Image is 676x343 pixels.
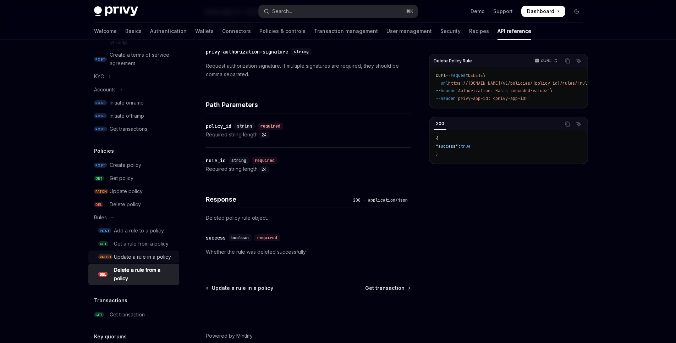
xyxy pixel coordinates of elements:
[448,80,600,86] span: https://[DOMAIN_NAME]/v1/policies/{policy_id}/rules/{rule_id}
[258,123,283,130] div: required
[206,62,411,79] p: Request authorization signature. If multiple signatures are required, they should be comma separa...
[222,23,251,40] a: Connectors
[206,214,411,222] p: Deleted policy rule object.
[483,73,485,78] span: \
[574,56,583,66] button: Ask AI
[114,253,171,261] div: Update a rule in a policy
[110,99,144,107] div: Initiate onramp
[88,70,179,83] button: Toggle KYC section
[206,157,226,164] div: rule_id
[574,119,583,129] button: Ask AI
[94,113,107,119] span: POST
[114,226,164,235] div: Add a rule to a policy
[206,100,411,109] h4: Path Parameters
[98,254,112,260] span: PATCH
[231,158,246,163] span: string
[231,235,249,241] span: boolean
[206,248,411,256] p: Whether the rule was deleted successfully.
[254,234,280,241] div: required
[94,176,104,181] span: GET
[259,5,418,18] button: Open search
[436,136,438,141] span: {
[125,23,142,40] a: Basics
[259,131,269,139] code: 24
[88,123,179,135] a: POSTGet transactions
[150,23,187,40] a: Authentication
[541,58,552,63] p: cURL
[365,285,405,292] span: Get transaction
[471,8,485,15] a: Demo
[94,147,114,155] h5: Policies
[259,166,269,173] code: 24
[88,159,179,171] a: POSTCreate policy
[110,125,147,133] div: Get transactions
[110,112,144,120] div: Initiate offramp
[468,73,483,78] span: DELETE
[294,49,309,55] span: string
[571,6,582,17] button: Toggle dark mode
[521,6,565,17] a: Dashboard
[206,48,288,55] div: privy-authorization-signature
[206,332,253,339] a: Powered by Mintlify
[88,109,179,122] a: POSTInitiate offramp
[436,151,438,157] span: }
[88,172,179,185] a: GETGet policy
[94,202,103,207] span: DEL
[98,272,108,277] span: DEL
[88,198,179,211] a: DELDelete policy
[88,224,179,237] a: POSTAdd a rule to a policy
[314,23,378,40] a: Transaction management
[94,163,107,168] span: POST
[206,123,231,130] div: policy_id
[94,296,127,305] h5: Transactions
[461,144,471,149] span: true
[94,213,107,222] div: Rules
[88,96,179,109] a: POSTInitiate onramp
[88,237,179,250] a: GETGet a rule from a policy
[98,241,108,247] span: GET
[94,6,138,16] img: dark logo
[456,96,530,101] span: 'privy-app-id: <privy-app-id>'
[110,310,145,319] div: Get transaction
[94,23,117,40] a: Welcome
[110,51,175,68] div: Create a terms of service agreement
[94,189,108,194] span: PATCH
[436,144,458,149] span: "success"
[110,187,143,196] div: Update policy
[88,251,179,263] a: PATCHUpdate a rule in a policy
[531,55,561,67] button: cURL
[88,49,179,70] a: POSTCreate a terms of service agreement
[434,119,446,128] div: 200
[94,72,104,81] div: KYC
[88,308,179,321] a: GETGet transaction
[259,23,306,40] a: Policies & controls
[114,266,175,283] div: Delete a rule from a policy
[469,23,489,40] a: Recipes
[440,23,461,40] a: Security
[237,123,252,129] span: string
[114,240,169,248] div: Get a rule from a policy
[212,285,273,292] span: Update a rule in a policy
[206,130,411,139] div: Required string length:
[350,197,411,204] div: 200 - application/json
[94,126,107,132] span: POST
[94,100,107,106] span: POST
[550,88,553,94] span: \
[458,144,461,149] span: :
[493,8,513,15] a: Support
[436,96,456,101] span: --header
[456,88,550,94] span: 'Authorization: Basic <encoded-value>'
[436,80,448,86] span: --url
[207,285,273,292] a: Update a rule in a policy
[386,23,432,40] a: User management
[206,195,350,204] h4: Response
[527,8,554,15] span: Dashboard
[272,7,292,16] div: Search...
[563,56,572,66] button: Copy the contents from the code block
[110,200,141,209] div: Delete policy
[434,58,472,64] span: Delete Policy Rule
[365,285,410,292] a: Get transaction
[110,174,133,182] div: Get policy
[94,57,107,62] span: POST
[206,234,226,241] div: success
